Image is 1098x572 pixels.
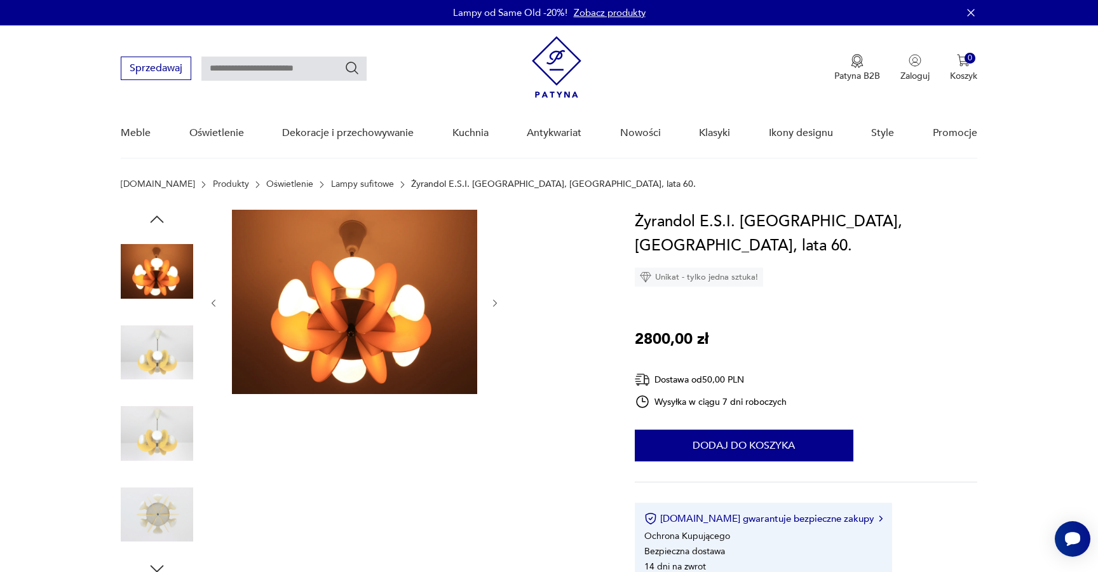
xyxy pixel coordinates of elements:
[699,109,730,158] a: Klasyki
[344,60,360,76] button: Szukaj
[900,70,930,82] p: Zaloguj
[121,317,193,389] img: Zdjęcie produktu Żyrandol E.S.I. Nowa Huta, Polska, lata 60.
[213,179,249,189] a: Produkty
[411,179,696,189] p: Żyrandol E.S.I. [GEOGRAPHIC_DATA], [GEOGRAPHIC_DATA], lata 60.
[644,512,883,525] button: [DOMAIN_NAME] gwarantuje bezpieczne zakupy
[644,545,725,557] li: Bezpieczna dostawa
[452,109,489,158] a: Kuchnia
[121,109,151,158] a: Meble
[121,397,193,470] img: Zdjęcie produktu Żyrandol E.S.I. Nowa Huta, Polska, lata 60.
[121,479,193,551] img: Zdjęcie produktu Żyrandol E.S.I. Nowa Huta, Polska, lata 60.
[635,372,787,388] div: Dostawa od 50,00 PLN
[532,36,581,98] img: Patyna - sklep z meblami i dekoracjami vintage
[635,394,787,409] div: Wysyłka w ciągu 7 dni roboczych
[957,54,970,67] img: Ikona koszyka
[834,54,880,82] button: Patyna B2B
[834,70,880,82] p: Patyna B2B
[965,53,975,64] div: 0
[121,65,191,74] a: Sprzedawaj
[635,268,763,287] div: Unikat - tylko jedna sztuka!
[950,54,977,82] button: 0Koszyk
[644,530,730,542] li: Ochrona Kupującego
[121,179,195,189] a: [DOMAIN_NAME]
[635,210,977,258] h1: Żyrandol E.S.I. [GEOGRAPHIC_DATA], [GEOGRAPHIC_DATA], lata 60.
[909,54,921,67] img: Ikonka użytkownika
[620,109,661,158] a: Nowości
[121,235,193,308] img: Zdjęcie produktu Żyrandol E.S.I. Nowa Huta, Polska, lata 60.
[851,54,864,68] img: Ikona medalu
[900,54,930,82] button: Zaloguj
[950,70,977,82] p: Koszyk
[640,271,651,283] img: Ikona diamentu
[769,109,833,158] a: Ikony designu
[121,57,191,80] button: Sprzedawaj
[189,109,244,158] a: Oświetlenie
[453,6,567,19] p: Lampy od Same Old -20%!
[232,210,477,394] img: Zdjęcie produktu Żyrandol E.S.I. Nowa Huta, Polska, lata 60.
[266,179,313,189] a: Oświetlenie
[574,6,646,19] a: Zobacz produkty
[834,54,880,82] a: Ikona medaluPatyna B2B
[331,179,394,189] a: Lampy sufitowe
[635,327,708,351] p: 2800,00 zł
[635,430,853,461] button: Dodaj do koszyka
[879,515,883,522] img: Ikona strzałki w prawo
[933,109,977,158] a: Promocje
[871,109,894,158] a: Style
[635,372,650,388] img: Ikona dostawy
[644,512,657,525] img: Ikona certyfikatu
[1055,521,1090,557] iframe: Smartsupp widget button
[527,109,581,158] a: Antykwariat
[282,109,414,158] a: Dekoracje i przechowywanie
